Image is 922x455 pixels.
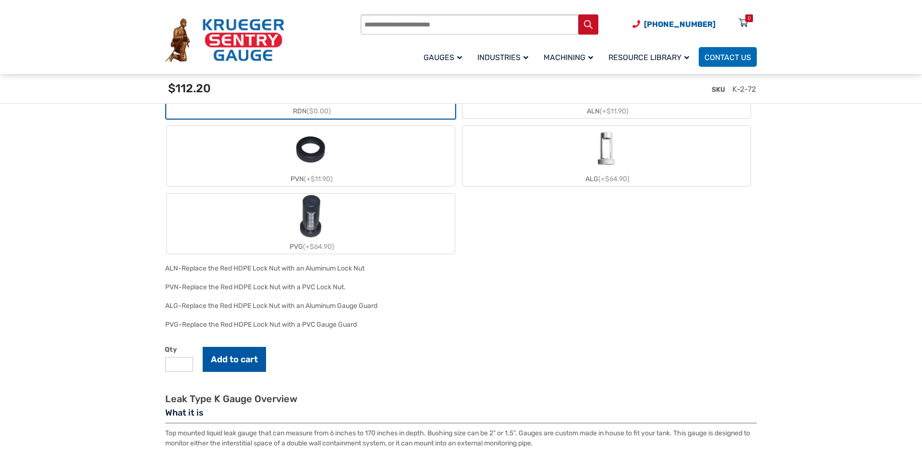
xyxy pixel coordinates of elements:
[732,85,756,94] span: K-2-72
[544,53,593,62] span: Machining
[477,53,528,62] span: Industries
[712,86,725,94] span: SKU
[165,264,182,272] span: ALN-
[632,18,716,30] a: Phone Number (920) 434-8860
[182,283,346,291] div: Replace the Red HDPE Lock Nut with a PVC Lock Nut.
[608,53,689,62] span: Resource Library
[167,240,455,254] div: PVG
[424,53,462,62] span: Gauges
[304,175,333,183] span: (+$11.90)
[165,320,182,329] span: PVG-
[165,407,757,424] h3: What it is
[538,46,603,68] a: Machining
[307,107,331,115] span: ($0.00)
[182,264,364,272] div: Replace the Red HDPE Lock Nut with an Aluminum Lock Nut
[165,428,757,448] p: Top mounted liquid leak gauge that can measure from 6 inches to 170 inches in depth. Bushing size...
[182,302,377,310] div: Replace the Red HDPE Lock Nut with an Aluminum Gauge Guard
[165,18,284,62] img: Krueger Sentry Gauge
[598,175,630,183] span: (+$64.90)
[699,47,757,67] a: Contact Us
[603,46,699,68] a: Resource Library
[288,194,334,240] img: PVG
[462,126,751,186] label: ALG
[165,393,757,405] h2: Leak Type K Gauge Overview
[472,46,538,68] a: Industries
[418,46,472,68] a: Gauges
[748,14,751,22] div: 0
[644,20,716,29] span: [PHONE_NUMBER]
[704,53,751,62] span: Contact Us
[182,320,357,329] div: Replace the Red HDPE Lock Nut with a PVC Gauge Guard
[303,243,334,251] span: (+$64.90)
[165,302,182,310] span: ALG-
[167,172,455,186] div: PVN
[165,283,182,291] span: PVN-
[462,172,751,186] div: ALG
[600,107,629,115] span: (+$11.90)
[165,357,193,372] input: Product quantity
[167,126,455,186] label: PVN
[167,194,455,254] label: PVG
[203,347,266,372] button: Add to cart
[583,126,630,172] img: ALG-OF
